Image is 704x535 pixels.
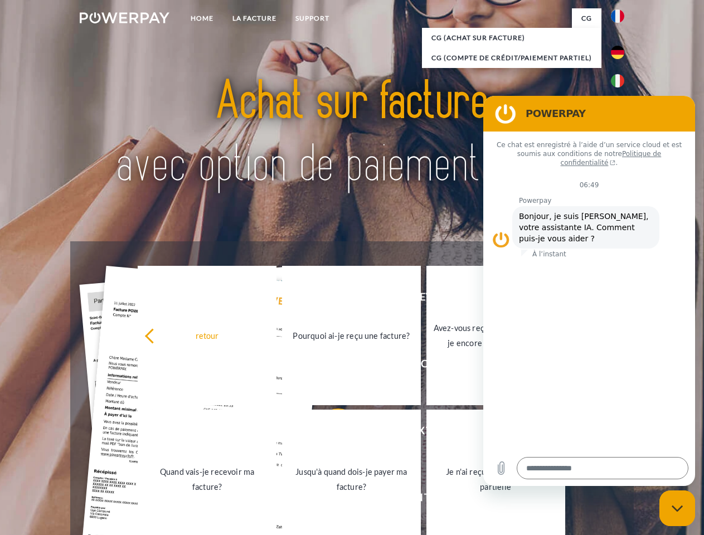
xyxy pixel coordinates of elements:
a: CG (Compte de crédit/paiement partiel) [422,48,601,68]
img: logo-powerpay-white.svg [80,12,169,23]
div: Je n'ai reçu qu'une livraison partielle [433,464,559,494]
a: CG [572,8,601,28]
img: it [611,74,624,87]
div: Avez-vous reçu mes paiements, ai-je encore un solde ouvert? [433,320,559,351]
a: Avez-vous reçu mes paiements, ai-je encore un solde ouvert? [426,266,565,405]
a: Support [286,8,339,28]
div: Quand vais-je recevoir ma facture? [144,464,270,494]
img: de [611,46,624,59]
img: title-powerpay_fr.svg [106,53,598,213]
img: fr [611,9,624,23]
a: Home [181,8,223,28]
iframe: Bouton de lancement de la fenêtre de messagerie, conversation en cours [659,490,695,526]
a: LA FACTURE [223,8,286,28]
iframe: Fenêtre de messagerie [483,96,695,486]
div: Pourquoi ai-je reçu une facture? [289,328,414,343]
a: CG (achat sur facture) [422,28,601,48]
div: retour [144,328,270,343]
div: Jusqu'à quand dois-je payer ma facture? [289,464,414,494]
